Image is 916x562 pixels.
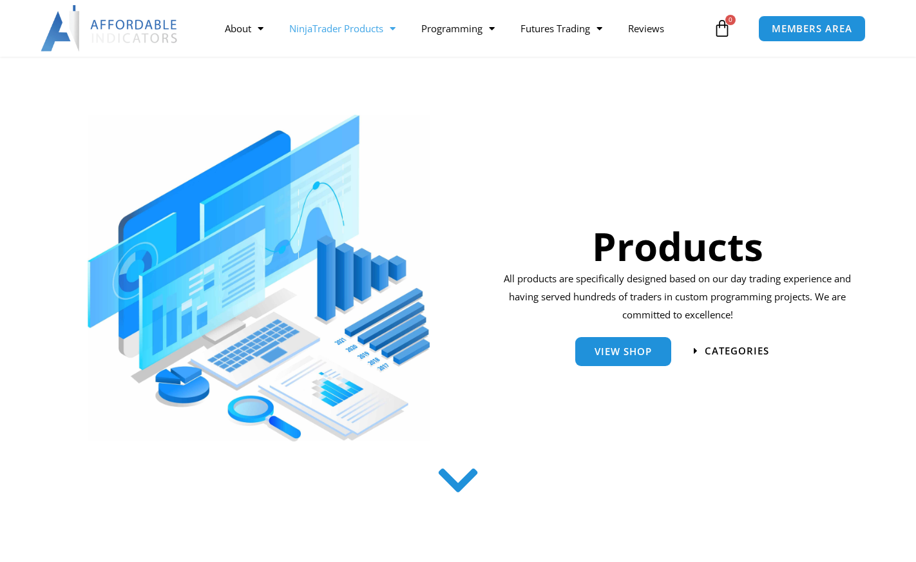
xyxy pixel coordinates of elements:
[408,14,508,43] a: Programming
[758,15,866,42] a: MEMBERS AREA
[212,14,276,43] a: About
[499,270,855,324] p: All products are specifically designed based on our day trading experience and having served hund...
[41,5,179,52] img: LogoAI | Affordable Indicators – NinjaTrader
[276,14,408,43] a: NinjaTrader Products
[772,24,852,34] span: MEMBERS AREA
[694,346,769,356] a: categories
[705,346,769,356] span: categories
[694,10,750,47] a: 0
[508,14,615,43] a: Futures Trading
[725,15,736,25] span: 0
[575,337,671,366] a: View Shop
[615,14,677,43] a: Reviews
[499,219,855,273] h1: Products
[88,115,430,441] img: ProductsSection scaled | Affordable Indicators – NinjaTrader
[595,347,652,356] span: View Shop
[212,14,711,43] nav: Menu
